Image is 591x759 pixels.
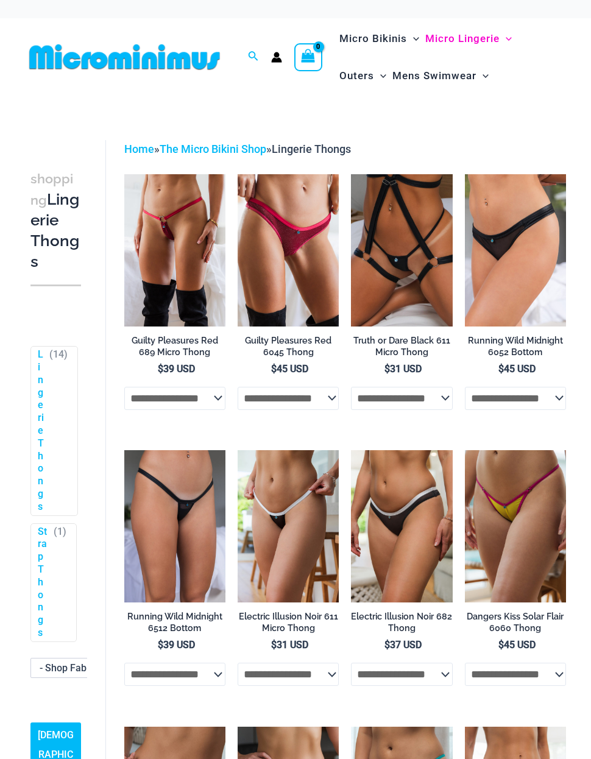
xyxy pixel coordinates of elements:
[384,363,390,375] span: $
[336,20,422,57] a: Micro BikinisMenu ToggleMenu Toggle
[389,57,492,94] a: Mens SwimwearMenu ToggleMenu Toggle
[124,174,225,327] img: Guilty Pleasures Red 689 Micro 01
[465,174,566,327] img: Running Wild Midnight 6052 Bottom 01
[124,174,225,327] a: Guilty Pleasures Red 689 Micro 01Guilty Pleasures Red 689 Micro 02Guilty Pleasures Red 689 Micro 02
[351,335,452,358] h2: Truth or Dare Black 611 Micro Thong
[465,450,566,602] a: Dangers Kiss Solar Flair 6060 Thong 01Dangers Kiss Solar Flair 6060 Thong 02Dangers Kiss Solar Fl...
[38,348,44,513] a: Lingerie Thongs
[425,23,500,54] span: Micro Lingerie
[384,639,422,651] bdi: 37 USD
[384,363,422,375] bdi: 31 USD
[248,49,259,65] a: Search icon link
[124,611,225,638] a: Running Wild Midnight 6512 Bottom
[339,60,374,91] span: Outers
[351,174,452,327] a: Truth or Dare Black Micro 02Truth or Dare Black 1905 Bodysuit 611 Micro 12Truth or Dare Black 190...
[160,143,266,155] a: The Micro Bikini Shop
[38,526,48,640] a: Strap Thongs
[49,348,68,513] span: ( )
[498,639,536,651] bdi: 45 USD
[500,23,512,54] span: Menu Toggle
[30,171,73,208] span: shopping
[238,450,339,602] img: Electric Illusion Noir Micro 01
[339,23,407,54] span: Micro Bikinis
[498,363,536,375] bdi: 45 USD
[124,335,225,358] h2: Guilty Pleasures Red 689 Micro Thong
[476,60,489,91] span: Menu Toggle
[158,639,163,651] span: $
[407,23,419,54] span: Menu Toggle
[351,611,452,634] h2: Electric Illusion Noir 682 Thong
[374,60,386,91] span: Menu Toggle
[498,363,504,375] span: $
[351,450,452,602] a: Electric Illusion Noir 682 Thong 01Electric Illusion Noir 682 Thong 02Electric Illusion Noir 682 ...
[271,639,308,651] bdi: 31 USD
[54,526,66,640] span: ( )
[465,611,566,638] a: Dangers Kiss Solar Flair 6060 Thong
[271,52,282,63] a: Account icon link
[272,143,351,155] span: Lingerie Thongs
[57,526,63,537] span: 1
[351,335,452,362] a: Truth or Dare Black 611 Micro Thong
[124,450,225,602] img: Running Wild Midnight 6512 Bottom 10
[24,43,225,71] img: MM SHOP LOGO FLAT
[124,335,225,362] a: Guilty Pleasures Red 689 Micro Thong
[238,174,339,327] img: Guilty Pleasures Red 6045 Thong 01
[392,60,476,91] span: Mens Swimwear
[351,174,452,327] img: Truth or Dare Black Micro 02
[124,611,225,634] h2: Running Wild Midnight 6512 Bottom
[351,450,452,602] img: Electric Illusion Noir 682 Thong 01
[334,18,567,96] nav: Site Navigation
[31,658,115,677] span: - Shop Fabric Type
[465,174,566,327] a: Running Wild Midnight 6052 Bottom 01Running Wild Midnight 1052 Top 6052 Bottom 05Running Wild Mid...
[271,639,277,651] span: $
[384,639,390,651] span: $
[158,639,195,651] bdi: 39 USD
[238,611,339,634] h2: Electric Illusion Noir 611 Micro Thong
[238,335,339,358] h2: Guilty Pleasures Red 6045 Thong
[238,611,339,638] a: Electric Illusion Noir 611 Micro Thong
[238,174,339,327] a: Guilty Pleasures Red 6045 Thong 01Guilty Pleasures Red 6045 Thong 02Guilty Pleasures Red 6045 Tho...
[294,43,322,71] a: View Shopping Cart, empty
[124,450,225,602] a: Running Wild Midnight 6512 Bottom 10Running Wild Midnight 6512 Bottom 2Running Wild Midnight 6512...
[271,363,308,375] bdi: 45 USD
[238,450,339,602] a: Electric Illusion Noir Micro 01Electric Illusion Noir Micro 02Electric Illusion Noir Micro 02
[53,348,64,360] span: 14
[271,363,277,375] span: $
[124,143,351,155] span: » »
[336,57,389,94] a: OutersMenu ToggleMenu Toggle
[124,143,154,155] a: Home
[30,658,116,678] span: - Shop Fabric Type
[158,363,163,375] span: $
[158,363,195,375] bdi: 39 USD
[238,335,339,362] a: Guilty Pleasures Red 6045 Thong
[465,335,566,358] h2: Running Wild Midnight 6052 Bottom
[422,20,515,57] a: Micro LingerieMenu ToggleMenu Toggle
[30,168,81,272] h3: Lingerie Thongs
[351,611,452,638] a: Electric Illusion Noir 682 Thong
[40,662,121,674] span: - Shop Fabric Type
[465,450,566,602] img: Dangers Kiss Solar Flair 6060 Thong 01
[498,639,504,651] span: $
[465,611,566,634] h2: Dangers Kiss Solar Flair 6060 Thong
[465,335,566,362] a: Running Wild Midnight 6052 Bottom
